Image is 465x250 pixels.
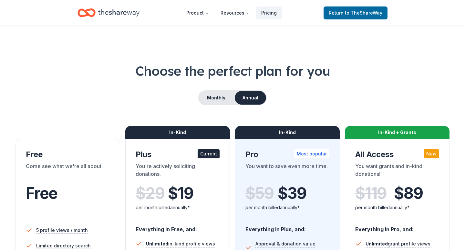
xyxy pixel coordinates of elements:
button: Annual [235,91,266,105]
div: Free [26,149,110,160]
div: Everything in Plus, and: [245,220,329,233]
div: You're actively soliciting donations. [136,162,220,180]
div: Current [198,149,220,158]
div: You want to save even more time. [245,162,329,180]
span: Return [329,9,382,17]
div: In-Kind [125,126,230,139]
h1: Choose the perfect plan for you [15,62,449,80]
div: Everything in Pro, and: [355,220,439,233]
div: Plus [136,149,220,160]
span: $ 19 [168,184,193,202]
div: You want grants and in-kind donations! [355,162,439,180]
button: Product [181,6,214,19]
span: to TheShareWay [345,10,382,16]
span: Unlimited [146,241,168,246]
button: Resources [215,6,255,19]
div: per month billed annually* [136,204,220,211]
span: Free [26,184,57,203]
div: Most popular [294,149,329,158]
a: Returnto TheShareWay [324,6,387,19]
a: Home [77,5,139,20]
span: $ 89 [394,184,423,202]
span: in-kind profile views [146,241,215,246]
div: per month billed annually* [245,204,329,211]
div: per month billed annually* [355,204,439,211]
div: All Access [355,149,439,160]
span: Unlimited [366,241,388,246]
div: In-Kind + Grants [345,126,449,139]
span: grant profile views [366,241,430,246]
div: Everything in Free, and: [136,220,220,233]
span: Limited directory search [36,242,91,250]
nav: Main [181,5,282,20]
div: New [424,149,439,158]
a: Pricing [256,6,282,19]
div: In-Kind [235,126,340,139]
span: 5 profile views / month [36,226,88,234]
div: Pro [245,149,329,160]
div: Come see what we're all about. [26,162,110,180]
span: $ 39 [278,184,306,202]
button: Monthly [199,91,233,105]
